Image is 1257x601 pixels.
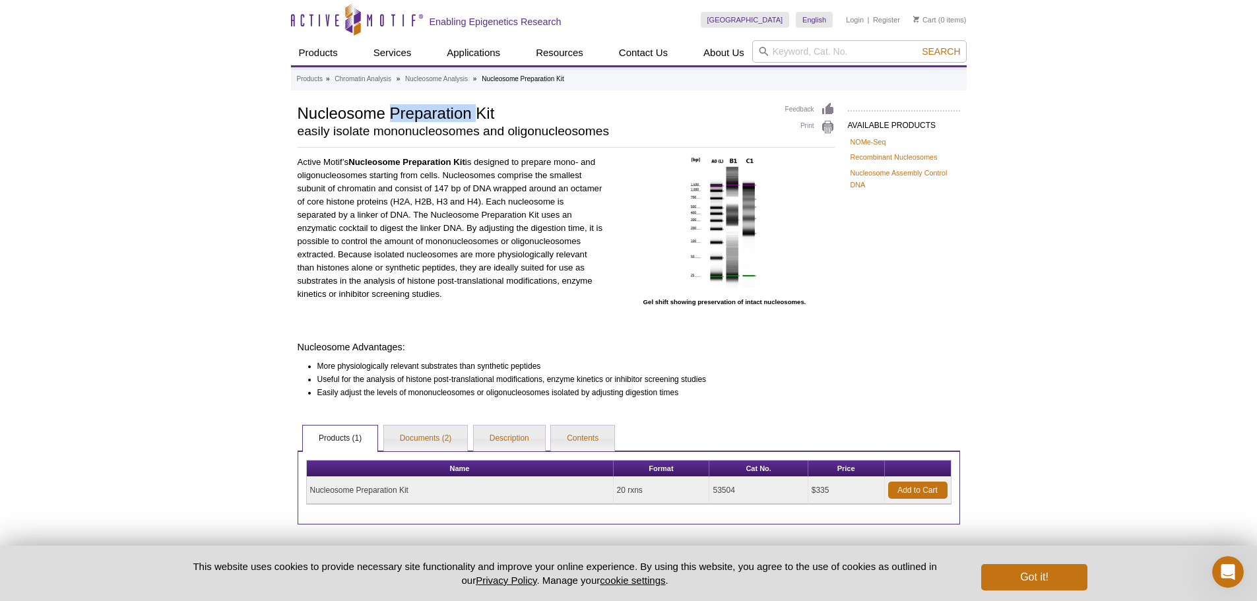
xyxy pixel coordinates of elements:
td: 20 rxns [614,477,710,504]
li: Useful for the analysis of histone post-translational modifications, enzyme kinetics or inhibitor... [317,373,823,386]
td: Nucleosome Preparation Kit [307,477,614,504]
th: Cat No. [709,460,808,477]
a: Register [873,15,900,24]
button: Got it! [981,564,1087,590]
li: » [397,75,401,82]
iframe: Intercom live chat [1212,556,1244,588]
a: Recombinant Nucleosomes [851,151,938,163]
h2: Enabling Epigenetics Research [430,16,562,28]
th: Price [808,460,885,477]
li: » [326,75,330,82]
a: Contents [551,426,614,452]
a: Nucleosome Analysis [405,73,468,85]
img: Your Cart [913,16,919,22]
strong: Nucleosome Preparation Kit [348,157,465,167]
h2: easily isolate mononucleosomes and oligonucleosomes [298,125,772,137]
li: Nucleosome Preparation Kit [482,75,564,82]
a: Documents (2) [384,426,468,452]
a: Resources [528,40,591,65]
p: Active Motif’s is designed to prepare mono- and oligonucleosomes starting from cells. Nucleosomes... [298,156,605,301]
button: cookie settings [600,575,665,586]
img: Nucleosome Preparation Kit preserves intact nucleosomes. [684,156,765,288]
a: Nucleosome Assembly Control DNA [851,167,957,191]
td: $335 [808,477,885,504]
input: Keyword, Cat. No. [752,40,967,63]
h2: AVAILABLE PRODUCTS [848,110,960,134]
a: Feedback [785,102,835,117]
a: Contact Us [611,40,676,65]
li: More physiologically relevant substrates than synthetic peptides [317,360,823,373]
a: Print [785,120,835,135]
a: Cart [913,15,936,24]
span: Search [922,46,960,57]
th: Format [614,460,710,477]
a: Products [291,40,346,65]
li: » [473,75,477,82]
a: Products [297,73,323,85]
h1: Nucleosome Preparation Kit [298,102,772,122]
h4: Nucleosome Advantages: [298,341,835,353]
a: Privacy Policy [476,575,536,586]
a: English [796,12,833,28]
a: About Us [695,40,752,65]
a: NOMe-Seq [851,136,886,148]
p: This website uses cookies to provide necessary site functionality and improve your online experie... [170,559,960,587]
a: Services [366,40,420,65]
li: (0 items) [913,12,967,28]
a: Add to Cart [888,482,948,499]
strong: Gel shift showing preservation of intact nucleosomes. [643,298,806,305]
a: Description [474,426,545,452]
a: Chromatin Analysis [335,73,391,85]
a: [GEOGRAPHIC_DATA] [701,12,790,28]
th: Name [307,460,614,477]
li: Easily adjust the levels of mononucleosomes or oligonucleosomes isolated by adjusting digestion t... [317,386,823,399]
button: Search [918,46,964,57]
li: | [868,12,870,28]
td: 53504 [709,477,808,504]
a: Login [846,15,864,24]
a: Applications [439,40,508,65]
a: Products (1) [303,426,377,452]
